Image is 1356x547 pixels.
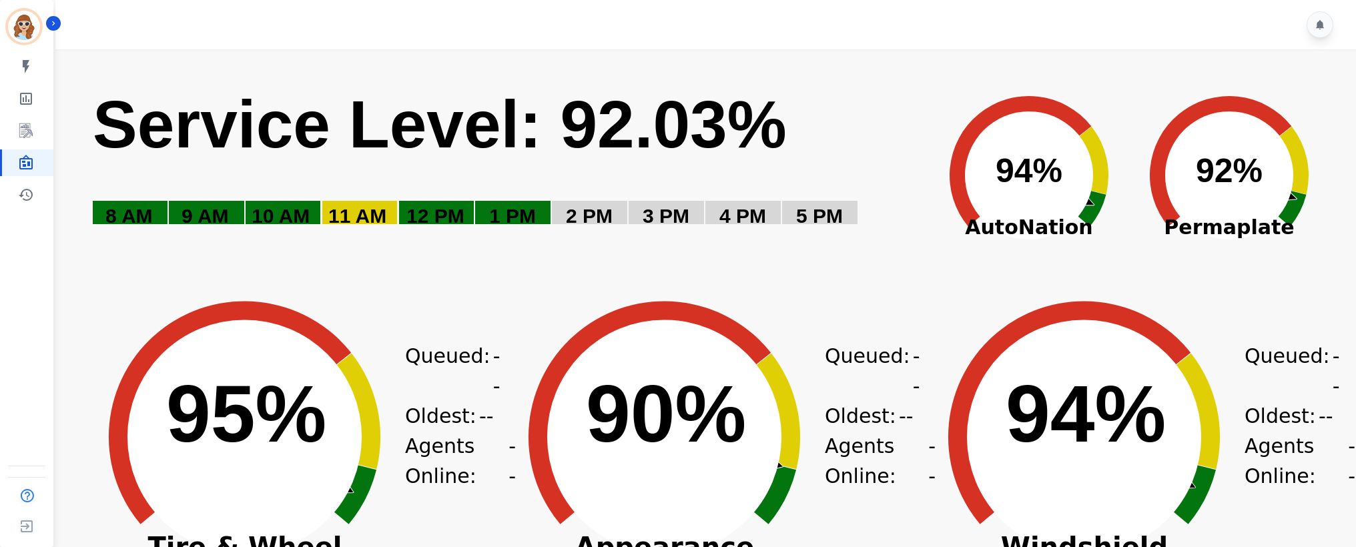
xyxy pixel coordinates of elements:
[405,401,505,431] div: Oldest:
[1196,152,1263,189] text: 92%
[405,431,519,491] div: Agents Online:
[586,369,746,458] text: 90%
[182,205,229,227] text: 9 AM
[825,401,925,431] div: Oldest:
[493,341,505,401] span: --
[489,205,536,227] text: 1 PM
[1333,341,1345,401] span: --
[825,431,938,491] div: Agents Online:
[405,341,505,401] div: Queued:
[1319,401,1333,431] span: --
[406,205,464,227] text: 12 PM
[899,401,914,431] span: --
[479,401,494,431] span: --
[719,205,766,227] text: 4 PM
[566,205,613,227] text: 2 PM
[1245,341,1345,401] div: Queued:
[166,369,326,458] text: 95%
[8,11,40,43] img: Bordered avatar
[252,205,310,227] text: 10 AM
[91,84,921,247] svg: Service Level: 0%
[328,205,386,227] text: 11 AM
[996,152,1062,189] text: 94%
[913,341,925,401] span: --
[796,205,843,227] text: 5 PM
[105,205,153,227] text: 8 AM
[93,87,787,161] text: Service Level: 92.03%
[1006,369,1166,458] text: 94%
[643,205,689,227] text: 3 PM
[1245,401,1345,431] div: Oldest:
[1129,212,1329,242] span: Permaplate
[825,341,925,401] div: Queued:
[929,212,1129,242] span: AutoNation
